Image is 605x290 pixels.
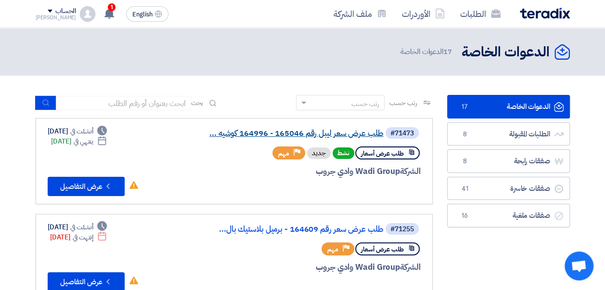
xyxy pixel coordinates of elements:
[452,2,508,25] a: الطلبات
[48,222,107,232] div: [DATE]
[394,2,452,25] a: الأوردرات
[108,3,116,11] span: 1
[126,6,168,22] button: English
[520,8,570,19] img: Teradix logo
[278,149,289,158] span: مهم
[191,129,384,138] a: طلب عرض سعر ليبل رقم 165046 - 164996 كوشيه ...
[400,165,421,177] span: الشركة
[459,102,471,112] span: 17
[447,149,570,173] a: صفقات رابحة8
[70,222,93,232] span: أنشئت في
[326,2,394,25] a: ملف الشركة
[459,211,471,221] span: 16
[447,204,570,227] a: صفقات ملغية16
[191,225,384,234] a: طلب عرض سعر رقم 164609 - برميل بلاستيك بال...
[73,232,93,242] span: إنتهت في
[48,126,107,136] div: [DATE]
[361,245,404,254] span: طلب عرض أسعار
[333,147,354,159] span: نشط
[50,232,107,242] div: [DATE]
[447,177,570,200] a: صفقات خاسرة41
[565,251,593,280] div: Open chat
[443,46,452,57] span: 17
[459,184,471,194] span: 41
[447,122,570,146] a: الطلبات المقبولة8
[48,177,125,196] button: عرض التفاصيل
[189,165,421,178] div: Wadi Group وادي جروب
[36,15,77,20] div: [PERSON_NAME]
[70,126,93,136] span: أنشئت في
[132,11,153,18] span: English
[459,157,471,166] span: 8
[390,130,414,137] div: #71473
[189,261,421,274] div: Wadi Group وادي جروب
[351,99,379,109] div: رتب حسب
[390,226,414,233] div: #71255
[55,7,76,15] div: الحساب
[191,98,204,108] span: بحث
[459,130,471,139] span: 8
[327,245,338,254] span: مهم
[74,136,93,146] span: ينتهي في
[389,98,417,108] span: رتب حسب
[447,95,570,119] a: الدعوات الخاصة17
[307,147,331,159] div: جديد
[51,136,107,146] div: [DATE]
[361,149,404,158] span: طلب عرض أسعار
[462,43,550,62] h2: الدعوات الخاصة
[80,6,95,22] img: profile_test.png
[56,96,191,110] input: ابحث بعنوان أو رقم الطلب
[400,261,421,273] span: الشركة
[400,46,453,57] span: الدعوات الخاصة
